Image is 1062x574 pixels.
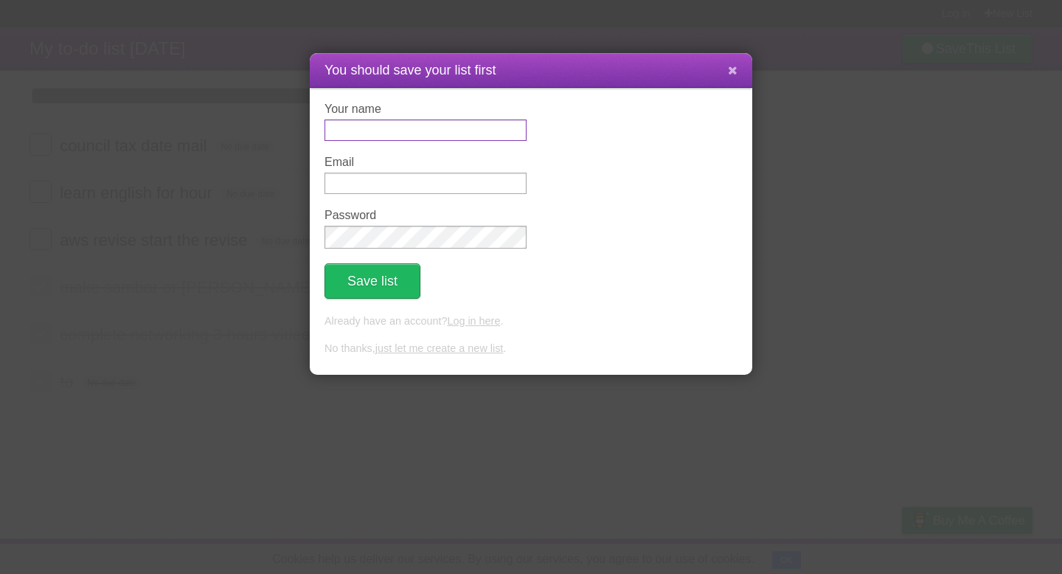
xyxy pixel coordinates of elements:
[324,263,420,299] button: Save list
[324,156,527,169] label: Email
[324,103,527,116] label: Your name
[375,342,504,354] a: just let me create a new list
[324,209,527,222] label: Password
[324,314,737,330] p: Already have an account? .
[324,60,737,80] h1: You should save your list first
[447,315,500,327] a: Log in here
[324,341,737,357] p: No thanks, .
